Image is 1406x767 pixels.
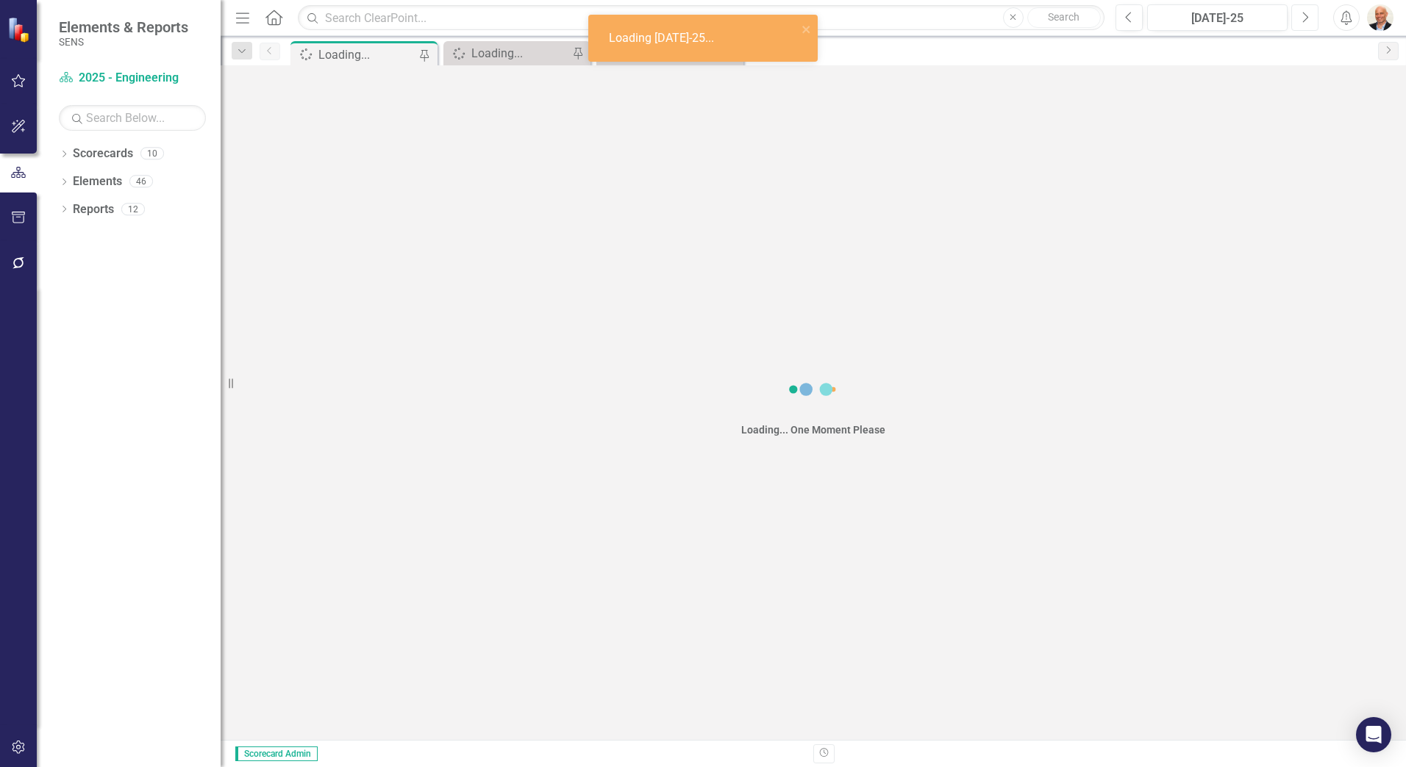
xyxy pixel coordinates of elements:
[59,18,188,36] span: Elements & Reports
[140,148,164,160] div: 10
[1027,7,1101,28] button: Search
[73,201,114,218] a: Reports
[121,203,145,215] div: 12
[741,422,885,437] div: Loading... One Moment Please
[7,17,33,43] img: ClearPoint Strategy
[318,46,415,64] div: Loading...
[59,36,188,48] small: SENS
[609,30,718,47] div: Loading [DATE]-25...
[1367,4,1393,31] img: Don Nohavec
[73,145,133,162] a: Scorecards
[1147,4,1288,31] button: [DATE]-25
[298,5,1105,31] input: Search ClearPoint...
[1048,11,1080,23] span: Search
[447,44,568,62] a: Loading...
[471,44,568,62] div: Loading...
[1152,10,1282,27] div: [DATE]-25
[1356,717,1391,752] div: Open Intercom Messenger
[802,21,812,37] button: close
[59,105,206,131] input: Search Below...
[73,173,122,190] a: Elements
[235,746,318,761] span: Scorecard Admin
[129,176,153,188] div: 46
[59,70,206,87] a: 2025 - Engineering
